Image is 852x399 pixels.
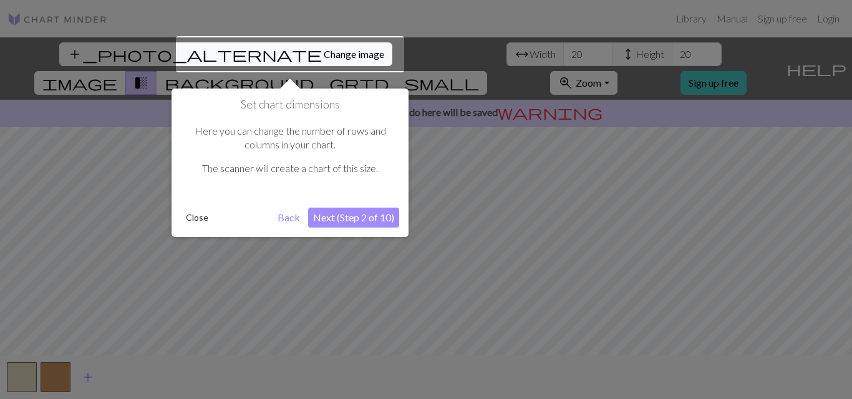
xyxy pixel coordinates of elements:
[273,208,305,228] button: Back
[308,208,399,228] button: Next (Step 2 of 10)
[181,208,213,227] button: Close
[181,98,399,112] h1: Set chart dimensions
[172,89,409,237] div: Set chart dimensions
[187,124,393,152] p: Here you can change the number of rows and columns in your chart.
[187,161,393,175] p: The scanner will create a chart of this size.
